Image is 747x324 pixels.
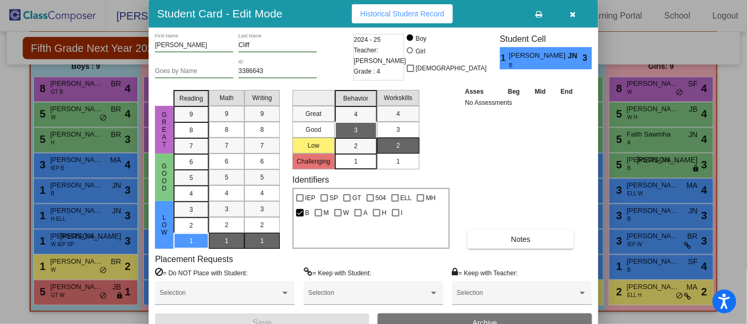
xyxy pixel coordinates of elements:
[452,267,518,278] label: = Keep with Teacher:
[189,189,193,199] span: 4
[462,86,500,97] th: Asses
[360,10,444,18] span: Historical Student Record
[343,206,349,219] span: W
[155,267,248,278] label: = Do NOT Place with Student:
[343,94,368,103] span: Behavior
[396,125,400,134] span: 3
[354,45,406,66] span: Teacher: [PERSON_NAME]
[239,68,317,75] input: Enter ID
[189,125,193,135] span: 8
[260,109,264,119] span: 9
[527,86,553,97] th: Mid
[500,52,509,65] span: 1
[583,52,592,65] span: 3
[400,192,412,204] span: ELL
[225,173,229,182] span: 5
[225,204,229,214] span: 3
[511,235,531,244] span: Notes
[225,109,229,119] span: 9
[568,50,583,61] span: JN
[354,66,380,77] span: Grade : 4
[324,206,329,219] span: M
[260,220,264,230] span: 2
[189,205,193,214] span: 3
[396,157,400,166] span: 1
[260,125,264,134] span: 8
[160,214,169,236] span: Low
[304,267,371,278] label: = Keep with Student:
[260,188,264,198] span: 4
[396,109,400,119] span: 4
[179,94,203,103] span: Reading
[189,110,193,119] span: 9
[189,141,193,151] span: 7
[293,175,329,185] label: Identifiers
[416,62,487,75] span: [DEMOGRAPHIC_DATA]
[225,125,229,134] span: 8
[260,173,264,182] span: 5
[354,34,381,45] span: 2024 - 25
[155,68,233,75] input: goes by name
[157,7,283,20] h3: Student Card - Edit Mode
[225,141,229,150] span: 7
[305,192,315,204] span: IEP
[220,93,234,103] span: Math
[415,34,427,43] div: Boy
[426,192,436,204] span: MH
[225,220,229,230] span: 2
[260,236,264,246] span: 1
[160,163,169,192] span: Good
[376,192,386,204] span: 504
[260,204,264,214] span: 3
[500,86,528,97] th: Beg
[260,157,264,166] span: 6
[509,50,568,61] span: [PERSON_NAME]
[305,206,309,219] span: B
[352,192,361,204] span: GT
[155,254,233,264] label: Placement Requests
[189,157,193,167] span: 6
[354,125,358,135] span: 3
[189,236,193,246] span: 1
[553,86,581,97] th: End
[468,230,574,249] button: Notes
[260,141,264,150] span: 7
[189,221,193,230] span: 2
[225,236,229,246] span: 1
[509,61,560,69] span: B
[160,111,169,148] span: Great
[415,47,426,56] div: Girl
[382,206,387,219] span: H
[354,157,358,166] span: 1
[330,192,338,204] span: SP
[363,206,368,219] span: A
[225,157,229,166] span: 6
[500,34,592,44] h3: Student Cell
[462,97,580,108] td: No Assessments
[189,173,193,183] span: 5
[384,93,413,103] span: Workskills
[396,141,400,150] span: 2
[352,4,453,23] button: Historical Student Record
[225,188,229,198] span: 4
[354,110,358,119] span: 4
[354,141,358,151] span: 2
[252,93,272,103] span: Writing
[401,206,403,219] span: I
